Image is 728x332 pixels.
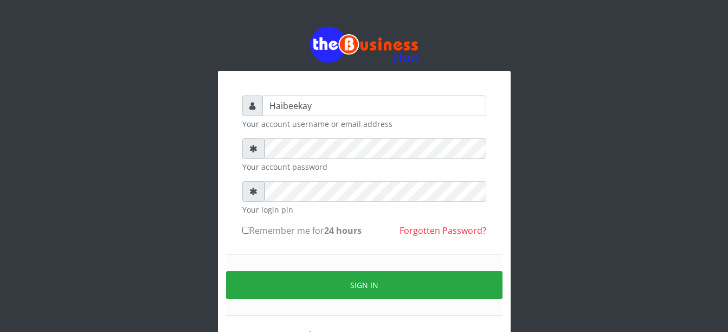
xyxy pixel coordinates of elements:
[242,227,249,234] input: Remember me for24 hours
[242,204,486,215] small: Your login pin
[242,224,362,237] label: Remember me for
[242,161,486,173] small: Your account password
[400,225,486,237] a: Forgotten Password?
[262,95,486,116] input: Username or email address
[324,225,362,237] b: 24 hours
[242,118,486,130] small: Your account username or email address
[226,271,502,299] button: Sign in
